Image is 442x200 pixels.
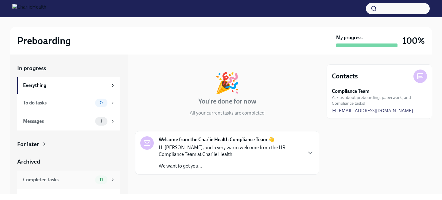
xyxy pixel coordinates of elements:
[336,34,363,41] strong: My progress
[190,110,265,116] p: All your current tasks are completed
[23,100,93,106] div: To do tasks
[17,171,120,189] a: Completed tasks11
[17,140,120,148] a: For later
[17,94,120,112] a: To do tasks0
[17,112,120,130] a: Messages1
[17,158,120,166] a: Archived
[23,118,93,125] div: Messages
[198,97,256,106] h4: You're done for now
[159,144,302,158] p: Hi [PERSON_NAME], and a very warm welcome from the HR Compliance Team at Charlie Health.
[159,163,302,169] p: We want to get you...
[97,119,106,123] span: 1
[215,73,240,93] div: 🎉
[96,100,107,105] span: 0
[332,95,427,106] span: Ask us about preboarding, paperwork, and Compliance tasks!
[23,176,93,183] div: Completed tasks
[12,4,46,13] img: CharlieHealth
[159,136,274,143] strong: Welcome from the Charlie Health Compliance Team 👋
[96,177,107,182] span: 11
[17,35,71,47] h2: Preboarding
[23,82,107,89] div: Everything
[332,72,358,81] h4: Contacts
[332,88,370,95] strong: Compliance Team
[402,35,425,46] h3: 100%
[17,64,120,72] a: In progress
[332,108,413,114] a: [EMAIL_ADDRESS][DOMAIN_NAME]
[17,140,39,148] div: For later
[17,77,120,94] a: Everything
